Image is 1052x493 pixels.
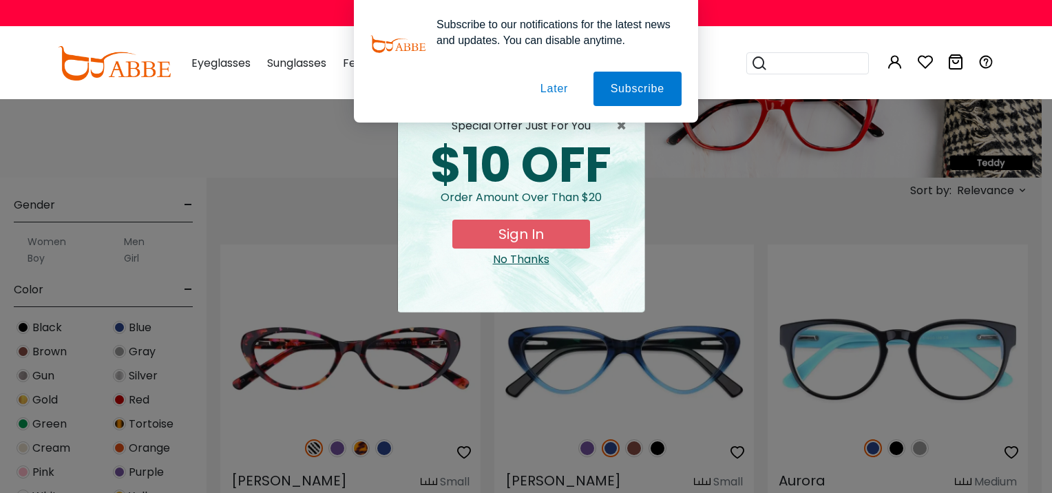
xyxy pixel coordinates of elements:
[616,118,633,134] span: ×
[409,141,633,189] div: $10 OFF
[452,220,590,249] button: Sign In
[593,72,682,106] button: Subscribe
[616,118,633,134] button: Close
[370,17,425,72] img: notification icon
[409,251,633,268] div: Close
[409,189,633,220] div: Order amount over than $20
[409,118,633,134] div: special offer just for you
[425,17,682,48] div: Subscribe to our notifications for the latest news and updates. You can disable anytime.
[523,72,585,106] button: Later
